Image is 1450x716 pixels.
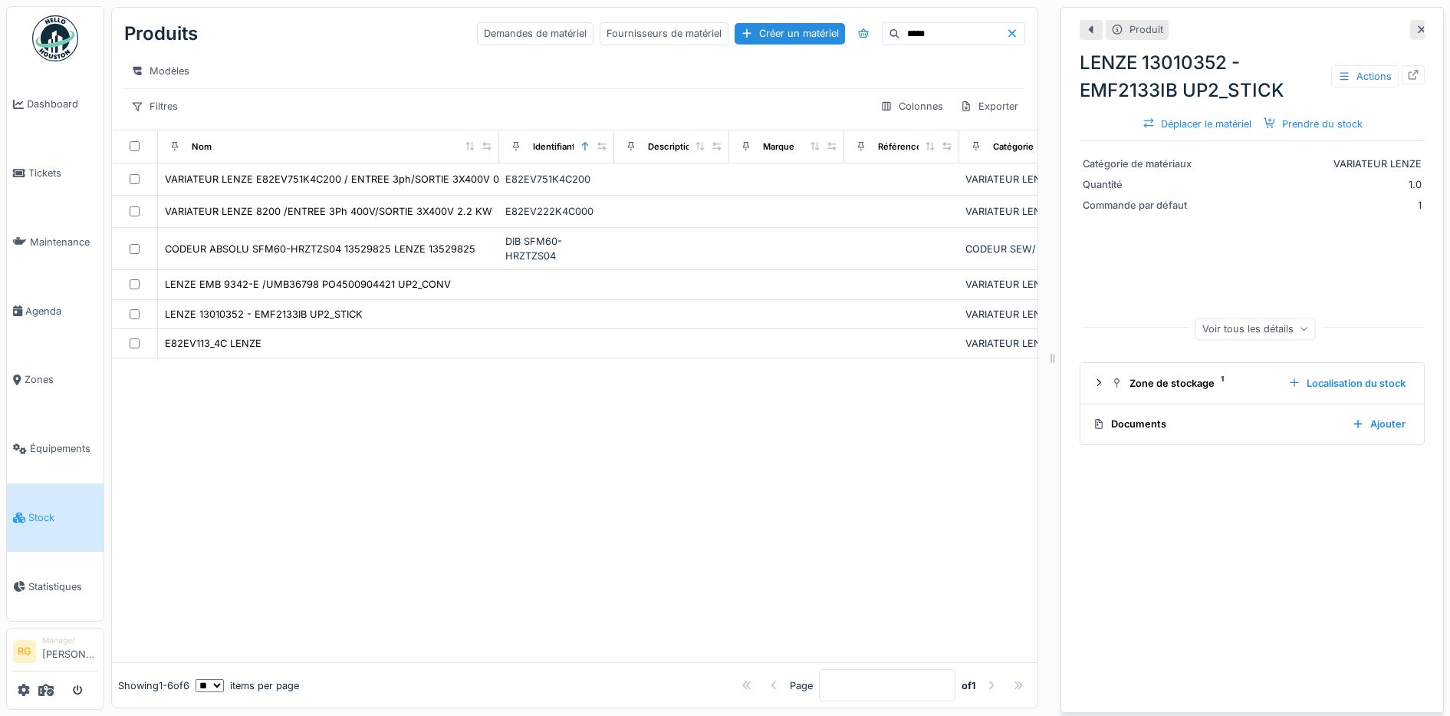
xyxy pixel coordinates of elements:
[505,204,608,219] div: E82EV222K4C000
[965,277,1068,292] div: VARIATEUR LENZE
[735,23,845,44] div: Créer un matériel
[505,234,608,263] div: DIB SFM60-HRZTZS04
[25,372,97,387] span: Zones
[1129,22,1163,37] div: Produit
[648,140,696,153] div: Description
[1111,376,1276,391] div: Zone de stockage
[873,95,950,117] div: Colonnes
[965,172,1068,186] div: VARIATEUR LENZE
[965,242,1068,256] div: CODEUR SEW/ SICK
[25,304,97,318] span: Agenda
[878,140,978,153] div: Référence constructeur
[953,95,1025,117] div: Exporter
[790,678,813,693] div: Page
[42,635,97,646] div: Manager
[1204,177,1422,192] div: 1.0
[165,242,475,256] div: CODEUR ABSOLU SFM60-HRZTZS04 13529825 LENZE 13529825
[763,140,794,153] div: Marque
[1093,417,1340,431] div: Documents
[13,640,36,663] li: RG
[1083,177,1198,192] div: Quantité
[118,678,189,693] div: Showing 1 - 6 of 6
[30,235,97,249] span: Maintenance
[27,97,97,111] span: Dashboard
[1087,369,1418,398] summary: Zone de stockage1Localisation du stock
[30,441,97,456] span: Équipements
[477,22,593,45] div: Demandes de matériel
[165,307,363,322] div: LENZE 13010352 - EMF2133IB UP2_STICK
[1204,157,1422,171] div: VARIATEUR LENZE
[28,579,97,594] span: Statistiques
[1331,65,1399,87] div: Actions
[1080,49,1425,104] div: LENZE 13010352 - EMF2133IB UP2_STICK
[165,336,261,351] div: E82EV113_4C LENZE
[7,345,104,414] a: Zones
[7,276,104,345] a: Agenda
[1083,198,1198,213] div: Commande par défaut
[993,140,1034,153] div: Catégorie
[165,277,451,292] div: LENZE EMB 9342-E /UMB36798 PO4500904421 UP2_CONV
[7,552,104,621] a: Statistiques
[965,204,1068,219] div: VARIATEUR LENZE
[124,95,185,117] div: Filtres
[505,172,608,186] div: E82EV751K4C200
[1346,414,1412,434] div: Ajouter
[965,307,1068,322] div: VARIATEUR LENZE
[1083,157,1198,171] div: Catégorie de matériaux
[1282,373,1412,394] div: Localisation du stock
[124,14,198,54] div: Produits
[1204,198,1422,213] div: 1
[7,208,104,277] a: Maintenance
[28,510,97,525] span: Stock
[962,678,976,693] strong: of 1
[196,678,299,693] div: items per page
[1258,114,1369,134] div: Prendre du stock
[32,15,78,61] img: Badge_color-CXgf-gQk.svg
[192,140,212,153] div: Nom
[600,22,728,45] div: Fournisseurs de matériel
[42,635,97,668] li: [PERSON_NAME]
[124,60,196,82] div: Modèles
[7,70,104,139] a: Dashboard
[165,172,534,186] div: VARIATEUR LENZE E82EV751K4C200 / ENTREE 3ph/SORTIE 3X400V 0.75 KW
[7,414,104,483] a: Équipements
[533,140,607,153] div: Identifiant interne
[28,166,97,180] span: Tickets
[13,635,97,671] a: RG Manager[PERSON_NAME]
[965,336,1068,351] div: VARIATEUR LENZE
[7,139,104,208] a: Tickets
[1195,318,1316,340] div: Voir tous les détails
[1087,411,1418,439] summary: DocumentsAjouter
[165,204,492,219] div: VARIATEUR LENZE 8200 /ENTREE 3Ph 400V/SORTIE 3X400V 2.2 KW
[7,483,104,553] a: Stock
[1136,114,1258,134] div: Déplacer le matériel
